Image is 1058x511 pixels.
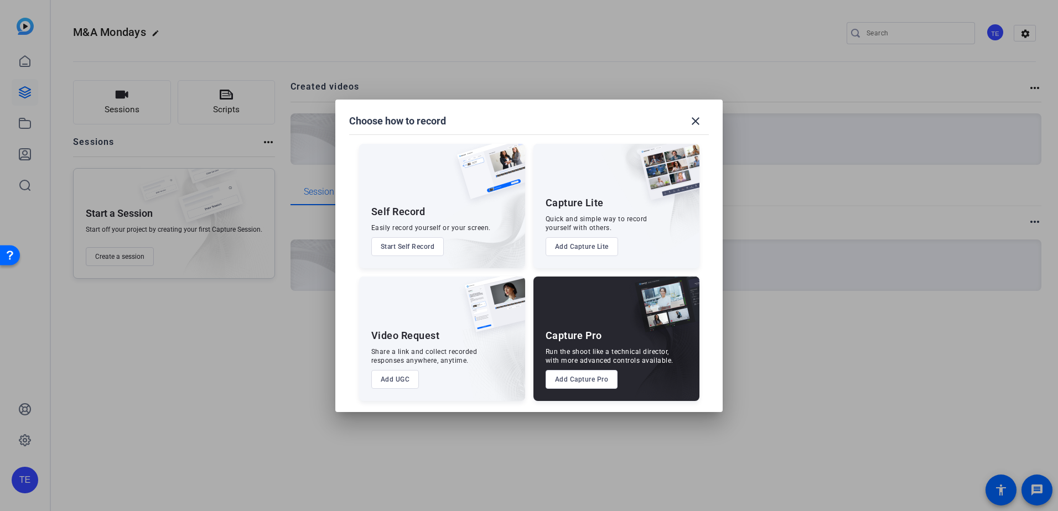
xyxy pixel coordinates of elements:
img: embarkstudio-capture-pro.png [618,290,699,401]
mat-icon: close [689,114,702,128]
img: self-record.png [449,144,525,210]
img: capture-pro.png [626,277,699,344]
img: capture-lite.png [631,144,699,211]
div: Video Request [371,329,440,342]
div: Capture Pro [546,329,602,342]
button: Add Capture Lite [546,237,618,256]
div: Capture Lite [546,196,604,210]
div: Share a link and collect recorded responses anywhere, anytime. [371,347,478,365]
div: Quick and simple way to record yourself with others. [546,215,647,232]
div: Easily record yourself or your screen. [371,223,491,232]
button: Start Self Record [371,237,444,256]
img: embarkstudio-capture-lite.png [600,144,699,254]
img: embarkstudio-self-record.png [429,168,525,268]
h1: Choose how to record [349,114,446,128]
button: Add Capture Pro [546,370,618,389]
img: ugc-content.png [457,277,525,343]
img: embarkstudio-ugc-content.png [461,311,525,401]
div: Self Record [371,205,426,218]
button: Add UGC [371,370,419,389]
div: Run the shoot like a technical director, with more advanced controls available. [546,347,673,365]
